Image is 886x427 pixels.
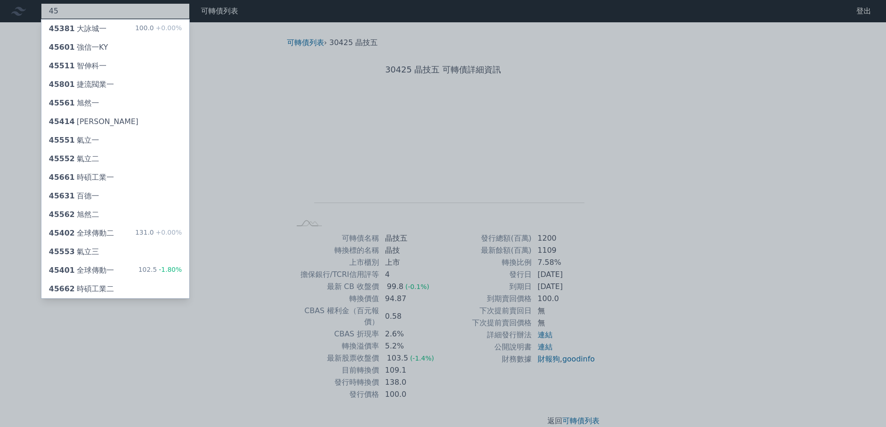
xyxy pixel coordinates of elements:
[49,210,75,219] span: 45562
[135,228,182,239] div: 131.0
[49,136,75,145] span: 45551
[49,135,99,146] div: 氣立一
[49,98,99,109] div: 旭然一
[49,42,108,53] div: 強信一KY
[49,80,75,89] span: 45801
[154,24,182,32] span: +0.00%
[49,99,75,107] span: 45561
[41,224,189,243] a: 45402全球傳動二 131.0+0.00%
[49,283,114,295] div: 時碩工業二
[41,150,189,168] a: 45552氣立二
[157,266,182,273] span: -1.80%
[49,209,99,220] div: 旭然二
[41,20,189,38] a: 45381大詠城一 100.0+0.00%
[41,261,189,280] a: 45401全球傳動一 102.5-1.80%
[41,205,189,224] a: 45562旭然二
[49,43,75,52] span: 45601
[41,57,189,75] a: 45511智伸科一
[49,117,75,126] span: 45414
[41,38,189,57] a: 45601強信一KY
[49,173,75,182] span: 45661
[41,280,189,298] a: 45662時碩工業二
[49,24,75,33] span: 45381
[49,265,114,276] div: 全球傳動一
[49,246,99,257] div: 氣立三
[49,23,107,34] div: 大詠城一
[49,172,114,183] div: 時碩工業一
[41,187,189,205] a: 45631百德一
[41,75,189,94] a: 45801捷流閥業一
[49,228,114,239] div: 全球傳動二
[49,79,114,90] div: 捷流閥業一
[49,266,75,275] span: 45401
[49,154,75,163] span: 45552
[49,229,75,237] span: 45402
[49,247,75,256] span: 45553
[49,284,75,293] span: 45662
[41,94,189,112] a: 45561旭然一
[41,131,189,150] a: 45551氣立一
[49,191,75,200] span: 45631
[49,153,99,164] div: 氣立二
[49,116,139,127] div: [PERSON_NAME]
[49,60,107,72] div: 智伸科一
[49,191,99,202] div: 百德一
[154,229,182,236] span: +0.00%
[138,265,182,276] div: 102.5
[41,168,189,187] a: 45661時碩工業一
[135,23,182,34] div: 100.0
[49,61,75,70] span: 45511
[41,243,189,261] a: 45553氣立三
[41,112,189,131] a: 45414[PERSON_NAME]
